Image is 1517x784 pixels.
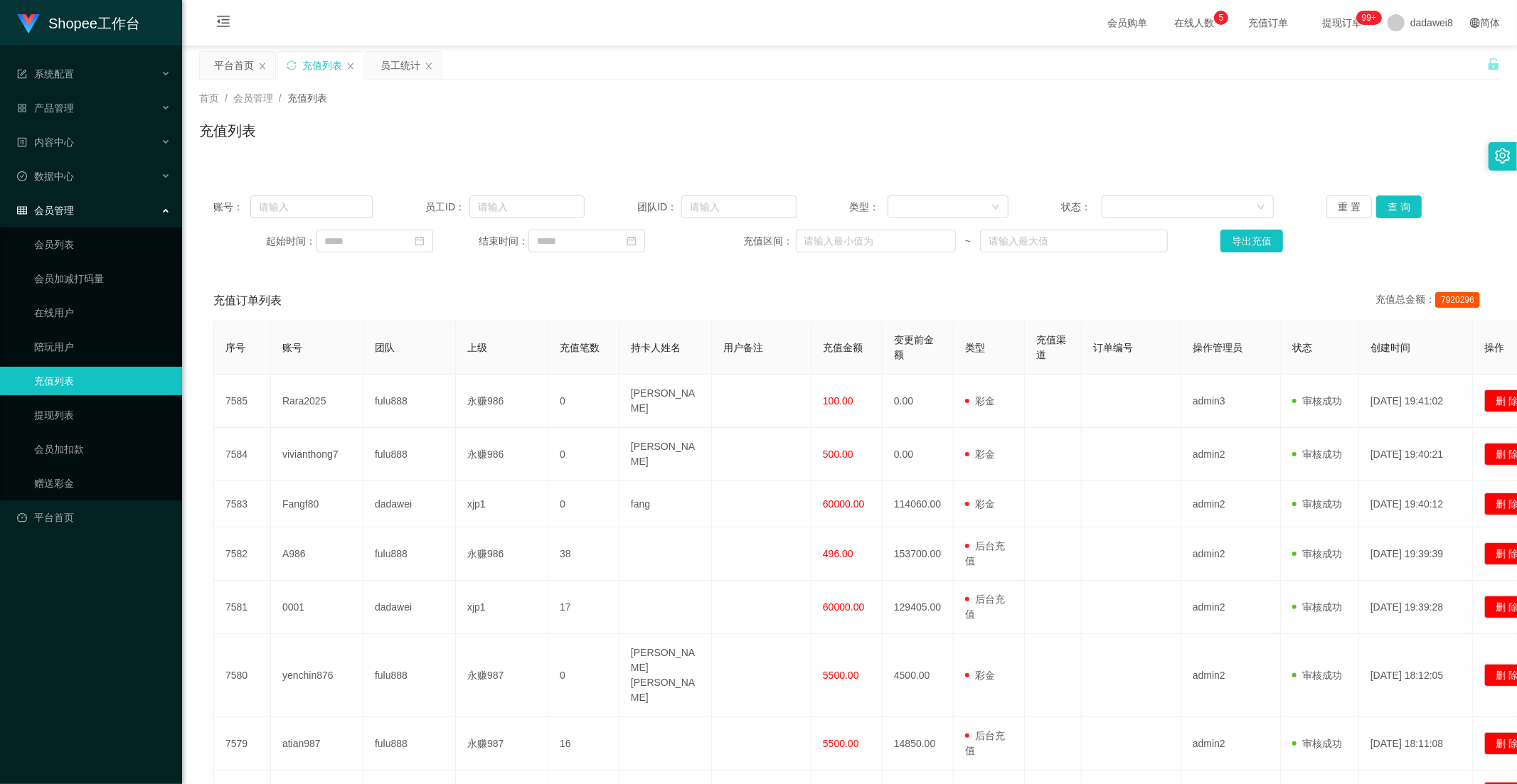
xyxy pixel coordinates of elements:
[363,428,456,481] td: fulu888
[1219,11,1224,25] p: 5
[1359,481,1473,527] td: [DATE] 19:40:12
[980,230,1167,252] input: 请输入最大值
[1181,481,1281,527] td: admin2
[271,375,363,428] td: Rara2025
[965,498,995,510] span: 彩金
[17,103,27,113] i: 图标: appstore-o
[1292,548,1342,559] span: 审核成功
[1062,200,1102,215] span: 状态：
[1214,11,1228,25] sup: 5
[883,581,954,634] td: 129405.00
[287,60,297,70] i: 图标: sync
[965,342,985,353] span: 类型
[1181,527,1281,581] td: admin2
[17,17,140,28] a: Shopee工作台
[823,449,853,460] span: 500.00
[214,527,271,581] td: 7582
[619,375,712,428] td: [PERSON_NAME]
[548,481,619,527] td: 0
[548,375,619,428] td: 0
[849,200,887,215] span: 类型：
[1484,342,1504,353] span: 操作
[548,717,619,770] td: 16
[1292,395,1342,407] span: 审核成功
[17,205,27,215] i: 图标: table
[17,69,27,79] i: 图标: form
[1370,342,1410,353] span: 创建时间
[883,375,954,428] td: 0.00
[17,171,74,182] span: 数据中心
[17,136,74,148] span: 内容中心
[34,230,171,259] a: 会员列表
[681,195,797,218] input: 请输入
[1292,342,1312,353] span: 状态
[17,137,27,147] i: 图标: profile
[34,333,171,361] a: 陪玩用户
[883,634,954,717] td: 4500.00
[1257,203,1265,213] i: 图标: down
[267,234,316,249] span: 起始时间：
[1181,428,1281,481] td: admin2
[34,264,171,293] a: 会员加减打码量
[17,205,74,216] span: 会员管理
[1193,342,1242,353] span: 操作管理员
[1359,527,1473,581] td: [DATE] 19:39:39
[380,52,420,79] div: 员工统计
[214,52,254,79] div: 平台首页
[1359,634,1473,717] td: [DATE] 18:12:05
[346,62,355,70] i: 图标: close
[1167,18,1221,28] span: 在线人数
[199,120,256,141] h1: 充值列表
[456,428,548,481] td: 永赚986
[823,670,859,681] span: 5500.00
[1487,58,1500,70] i: 图标: unlock
[456,634,548,717] td: 永赚987
[271,581,363,634] td: 0001
[883,481,954,527] td: 114060.00
[425,62,433,70] i: 图标: close
[363,481,456,527] td: dadawei
[17,14,40,34] img: logo.9652507e.png
[1292,601,1342,613] span: 审核成功
[1356,11,1382,25] sup: 222
[823,342,863,353] span: 充值金额
[214,717,271,770] td: 7579
[469,195,585,218] input: 请输入
[34,469,171,498] a: 赠送彩金
[456,717,548,770] td: 永赚987
[743,234,795,249] span: 充值区间：
[233,92,273,104] span: 会员管理
[479,234,528,249] span: 结束时间：
[1181,375,1281,428] td: admin3
[619,428,712,481] td: [PERSON_NAME]
[214,428,271,481] td: 7584
[548,634,619,717] td: 0
[548,581,619,634] td: 17
[17,171,27,181] i: 图标: check-circle-o
[1359,428,1473,481] td: [DATE] 19:40:21
[965,395,995,407] span: 彩金
[627,236,637,246] i: 图标: calendar
[1359,581,1473,634] td: [DATE] 19:39:28
[17,68,74,80] span: 系统配置
[1359,375,1473,428] td: [DATE] 19:41:02
[214,634,271,717] td: 7580
[1292,738,1342,749] span: 审核成功
[823,498,864,510] span: 60000.00
[48,1,140,46] h1: Shopee工作台
[363,527,456,581] td: fulu888
[823,601,864,613] span: 60000.00
[1181,634,1281,717] td: admin2
[425,200,469,215] span: 员工ID：
[1220,230,1283,252] button: 导出充值
[17,102,74,114] span: 产品管理
[956,234,981,249] span: ~
[991,203,1000,213] i: 图标: down
[250,195,373,218] input: 请输入
[637,200,681,215] span: 团队ID：
[883,428,954,481] td: 0.00
[456,527,548,581] td: 永赚986
[965,730,1005,756] span: 后台充值
[214,375,271,428] td: 7585
[375,342,395,353] span: 团队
